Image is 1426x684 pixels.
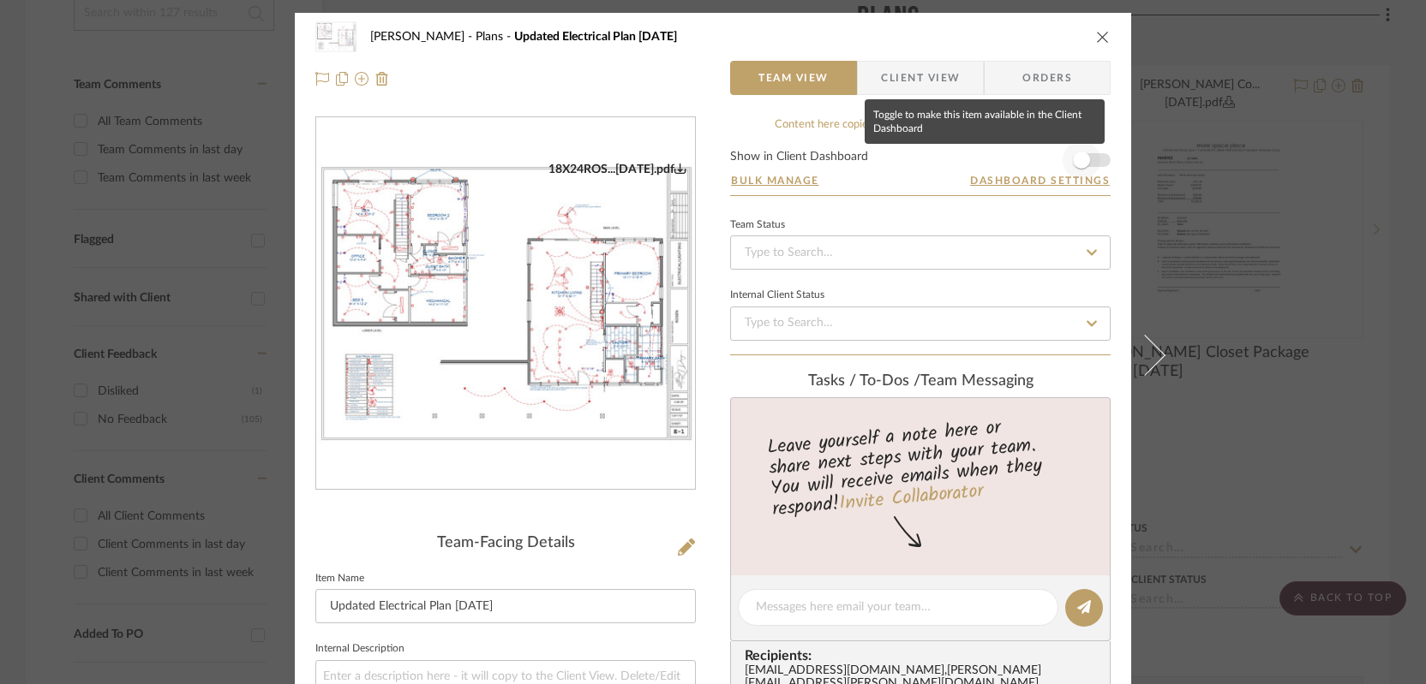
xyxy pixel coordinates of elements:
[476,31,514,43] span: Plans
[1095,29,1111,45] button: close
[315,534,696,553] div: Team-Facing Details
[730,372,1111,391] div: team Messaging
[730,116,1111,134] div: Content here copies to Client View - confirm visibility there.
[316,162,695,446] div: 0
[315,574,364,583] label: Item Name
[758,61,829,95] span: Team View
[514,31,677,43] span: Updated Electrical Plan [DATE]
[728,409,1113,524] div: Leave yourself a note here or share next steps with your team. You will receive emails when they ...
[730,173,820,188] button: Bulk Manage
[730,291,824,300] div: Internal Client Status
[315,20,356,54] img: 229b3913-5dd3-48c9-b5bc-ee2ab9b21c67_48x40.jpg
[730,221,785,229] div: Team Status
[1004,61,1091,95] span: Orders
[548,162,686,177] div: 18X24ROS...[DATE].pdf
[969,173,1111,188] button: Dashboard Settings
[730,306,1111,341] input: Type to Search…
[315,645,404,653] label: Internal Description
[316,162,695,446] img: 229b3913-5dd3-48c9-b5bc-ee2ab9b21c67_436x436.jpg
[370,31,476,43] span: [PERSON_NAME]
[808,373,920,389] span: Tasks / To-Dos /
[375,72,389,86] img: Remove from project
[315,589,696,623] input: Enter Item Name
[745,648,1103,663] span: Recipients:
[730,235,1111,270] input: Type to Search…
[838,477,985,520] a: Invite Collaborator
[881,61,960,95] span: Client View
